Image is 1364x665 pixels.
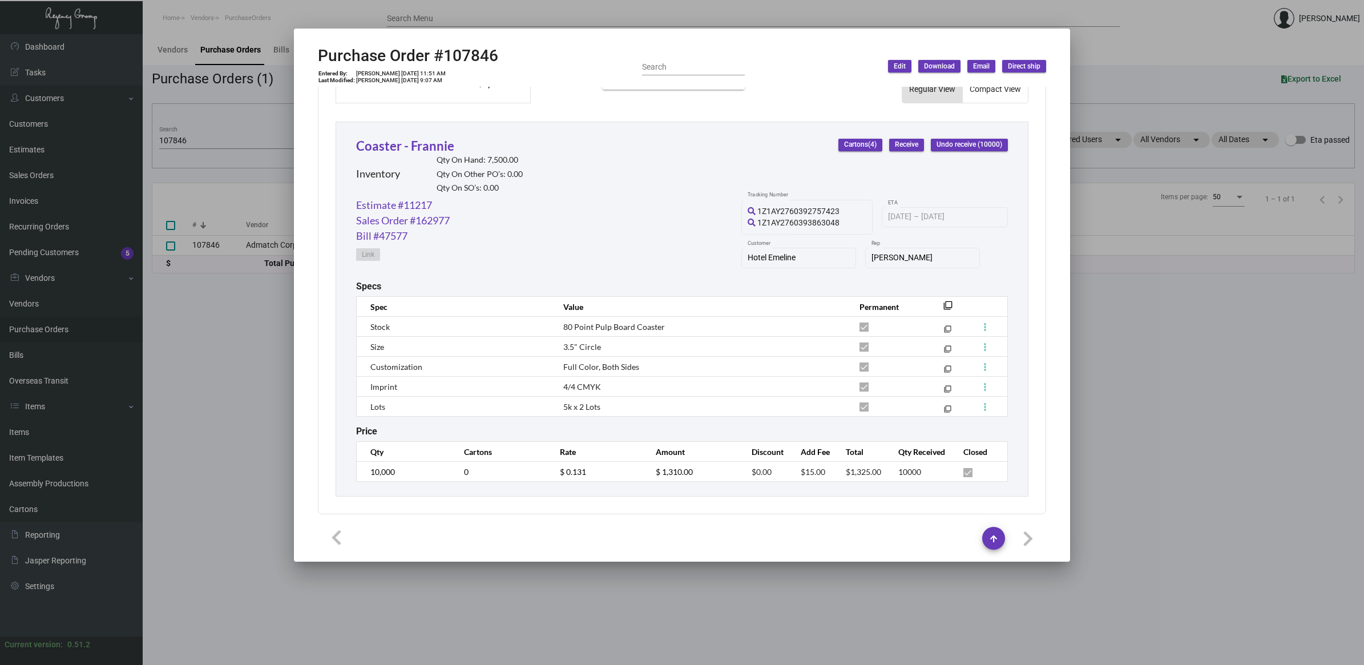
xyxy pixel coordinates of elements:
[357,442,453,462] th: Qty
[889,139,924,151] button: Receive
[370,382,397,392] span: Imprint
[888,60,911,72] button: Edit
[921,212,976,221] input: End date
[937,140,1002,150] span: Undo receive (10000)
[898,467,921,477] span: 10000
[888,212,911,221] input: Start date
[967,60,995,72] button: Email
[5,639,63,651] div: Current version:
[453,442,548,462] th: Cartons
[318,77,356,84] td: Last Modified:
[924,62,955,71] span: Download
[838,139,882,151] button: Cartons(4)
[357,297,552,317] th: Spec
[318,46,498,66] h2: Purchase Order #107846
[356,213,450,228] a: Sales Order #162977
[370,402,385,412] span: Lots
[362,250,374,260] span: Link
[757,218,840,227] span: 1Z1AY2760393863048
[944,348,951,355] mat-icon: filter_none
[757,207,840,216] span: 1Z1AY2760392757423
[370,322,390,332] span: Stock
[943,304,953,313] mat-icon: filter_none
[563,362,639,372] span: Full Color, Both Sides
[848,297,926,317] th: Permanent
[894,62,906,71] span: Edit
[918,60,961,72] button: Download
[895,140,918,150] span: Receive
[370,342,384,352] span: Size
[563,342,601,352] span: 3.5" Circle
[356,168,400,180] h2: Inventory
[356,138,454,154] a: Coaster - Frannie
[356,426,377,437] h2: Price
[356,228,407,244] a: Bill #47577
[902,75,962,103] button: Regular View
[370,362,422,372] span: Customization
[944,388,951,395] mat-icon: filter_none
[1002,60,1046,72] button: Direct ship
[931,139,1008,151] button: Undo receive (10000)
[563,402,600,412] span: 5k x 2 Lots
[356,248,380,261] button: Link
[789,442,835,462] th: Add Fee
[801,467,825,477] span: $15.00
[552,297,848,317] th: Value
[356,77,446,84] td: [PERSON_NAME] [DATE] 9:07 AM
[563,382,601,392] span: 4/4 CMYK
[67,639,90,651] div: 0.51.2
[356,198,432,213] a: Estimate #11217
[752,467,772,477] span: $0.00
[868,141,877,149] span: (4)
[1008,62,1040,71] span: Direct ship
[356,281,381,292] h2: Specs
[914,212,919,221] span: –
[963,75,1028,103] button: Compact View
[952,442,1007,462] th: Closed
[548,442,644,462] th: Rate
[644,442,740,462] th: Amount
[944,328,951,335] mat-icon: filter_none
[887,442,952,462] th: Qty Received
[973,62,990,71] span: Email
[437,155,523,165] h2: Qty On Hand: 7,500.00
[437,170,523,179] h2: Qty On Other PO’s: 0.00
[944,368,951,375] mat-icon: filter_none
[834,442,887,462] th: Total
[740,442,789,462] th: Discount
[563,322,665,332] span: 80 Point Pulp Board Coaster
[356,70,446,77] td: [PERSON_NAME] [DATE] 11:51 AM
[437,183,523,193] h2: Qty On SO’s: 0.00
[844,140,877,150] span: Cartons
[318,70,356,77] td: Entered By:
[846,467,881,477] span: $1,325.00
[944,408,951,415] mat-icon: filter_none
